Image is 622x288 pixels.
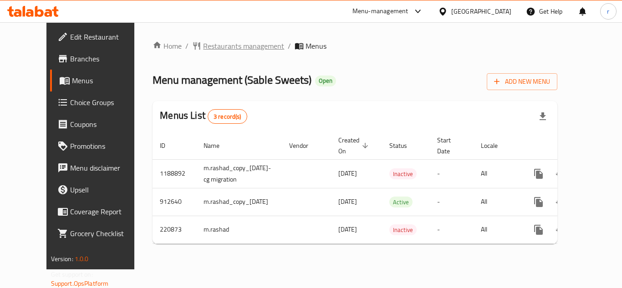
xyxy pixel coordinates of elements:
[338,223,357,235] span: [DATE]
[528,191,550,213] button: more
[196,216,282,243] td: m.rashad
[185,40,189,51] li: /
[494,76,550,87] span: Add New Menu
[288,40,291,51] li: /
[389,197,413,207] span: Active
[50,201,150,222] a: Coverage Report
[474,159,520,188] td: All
[70,97,143,108] span: Choice Groups
[289,140,320,151] span: Vendor
[75,253,89,265] span: 1.0.0
[528,163,550,185] button: more
[160,109,247,124] h2: Menus List
[70,206,143,217] span: Coverage Report
[153,40,557,51] nav: breadcrumb
[389,224,417,235] div: Inactive
[50,26,150,48] a: Edit Restaurant
[204,140,231,151] span: Name
[50,179,150,201] a: Upsell
[338,135,371,157] span: Created On
[306,40,326,51] span: Menus
[70,31,143,42] span: Edit Restaurant
[474,188,520,216] td: All
[352,6,408,17] div: Menu-management
[550,191,571,213] button: Change Status
[208,112,247,121] span: 3 record(s)
[208,109,247,124] div: Total records count
[50,157,150,179] a: Menu disclaimer
[338,196,357,207] span: [DATE]
[192,40,284,51] a: Restaurants management
[70,119,143,130] span: Coupons
[153,216,196,243] td: 220873
[153,188,196,216] td: 912640
[430,159,474,188] td: -
[451,6,511,16] div: [GEOGRAPHIC_DATA]
[481,140,510,151] span: Locale
[50,113,150,135] a: Coupons
[70,162,143,173] span: Menu disclaimer
[528,219,550,241] button: more
[70,184,143,195] span: Upsell
[50,91,150,113] a: Choice Groups
[70,53,143,64] span: Branches
[50,135,150,157] a: Promotions
[153,40,182,51] a: Home
[160,140,177,151] span: ID
[70,228,143,239] span: Grocery Checklist
[196,188,282,216] td: m.rashad_copy_[DATE]
[389,140,419,151] span: Status
[550,219,571,241] button: Change Status
[437,135,463,157] span: Start Date
[203,40,284,51] span: Restaurants management
[389,169,417,179] span: Inactive
[196,159,282,188] td: m.rashad_copy_[DATE]-cg migration
[607,6,609,16] span: r
[153,70,311,90] span: Menu management ( Sable Sweets )
[474,216,520,243] td: All
[72,75,143,86] span: Menus
[50,48,150,70] a: Branches
[315,76,336,86] div: Open
[51,268,93,280] span: Get support on:
[153,159,196,188] td: 1188892
[51,253,73,265] span: Version:
[389,168,417,179] div: Inactive
[338,167,357,179] span: [DATE]
[430,188,474,216] td: -
[315,77,336,85] span: Open
[70,141,143,152] span: Promotions
[50,222,150,244] a: Grocery Checklist
[50,70,150,91] a: Menus
[430,216,474,243] td: -
[532,106,554,127] div: Export file
[487,73,557,90] button: Add New Menu
[550,163,571,185] button: Change Status
[389,225,417,235] span: Inactive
